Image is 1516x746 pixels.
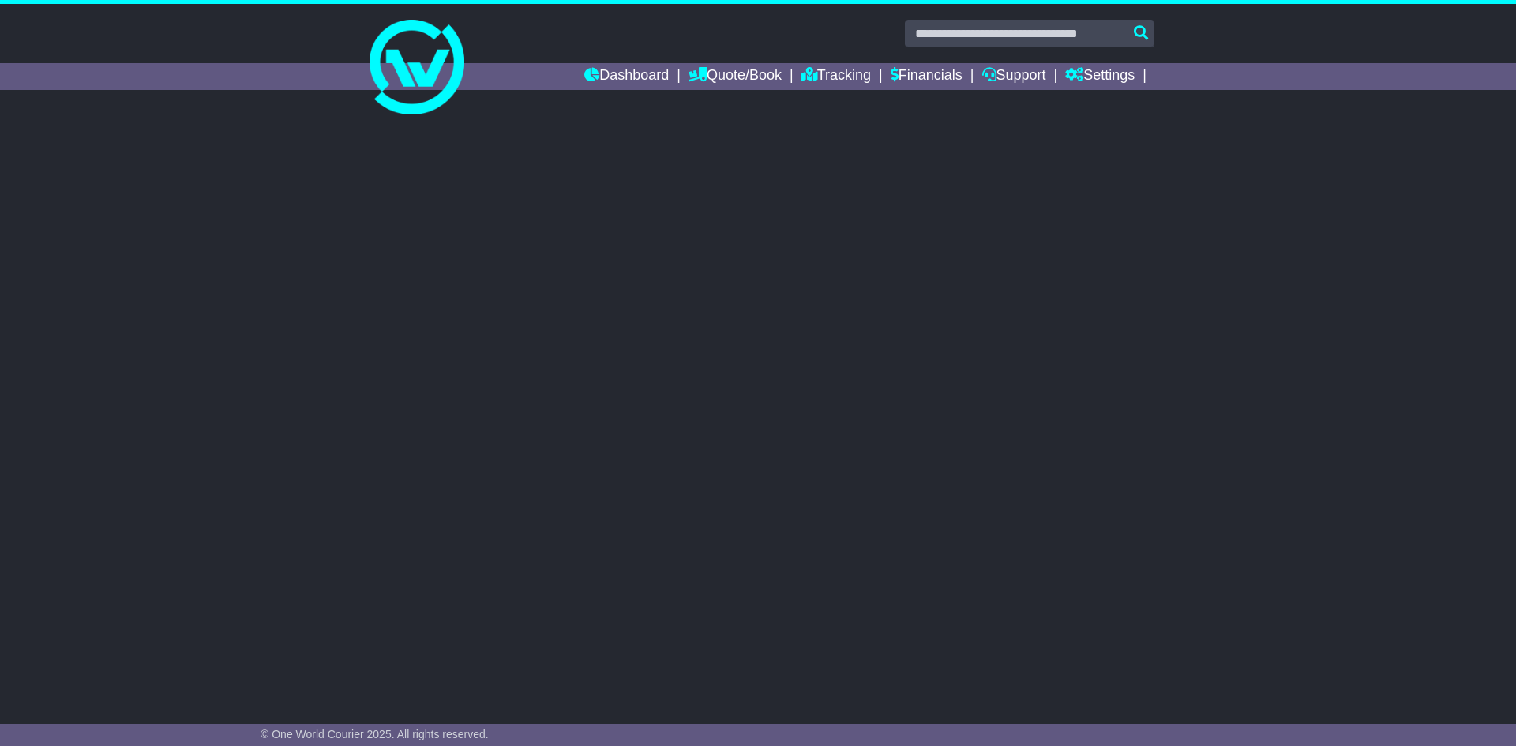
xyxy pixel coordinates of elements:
[1065,63,1135,90] a: Settings
[689,63,782,90] a: Quote/Book
[584,63,669,90] a: Dashboard
[982,63,1046,90] a: Support
[891,63,963,90] a: Financials
[801,63,871,90] a: Tracking
[261,728,489,740] span: © One World Courier 2025. All rights reserved.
